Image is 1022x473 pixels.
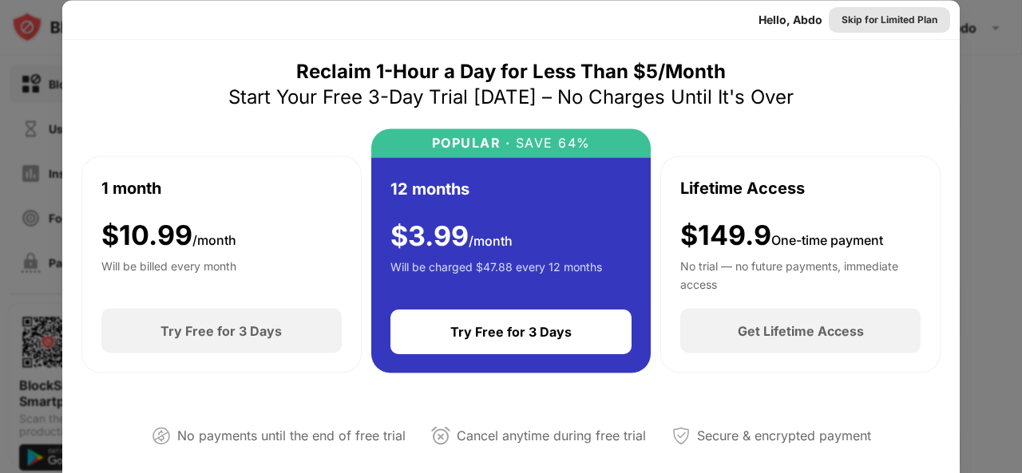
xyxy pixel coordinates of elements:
span: /month [469,232,513,248]
div: $ 10.99 [101,219,236,251]
div: Will be charged $47.88 every 12 months [390,258,602,290]
div: Secure & encrypted payment [697,424,871,447]
img: cancel-anytime [431,426,450,445]
div: $149.9 [680,219,883,251]
div: Skip for Limited Plan [842,11,937,27]
div: Cancel anytime during free trial [457,424,646,447]
div: No trial — no future payments, immediate access [680,258,921,290]
div: Reclaim 1-Hour a Day for Less Than $5/Month [296,58,726,84]
div: 1 month [101,175,161,199]
div: $ 3.99 [390,219,513,252]
span: /month [192,231,236,247]
div: Start Your Free 3-Day Trial [DATE] – No Charges Until It's Over [228,84,794,109]
span: One-time payment [771,231,883,247]
div: Get Lifetime Access [738,323,864,339]
img: secured-payment [671,426,691,445]
img: not-paying [152,426,171,445]
div: POPULAR · [432,135,511,150]
div: Lifetime Access [680,175,805,199]
div: SAVE 64% [510,135,591,150]
div: Will be billed every month [101,258,236,290]
div: Try Free for 3 Days [160,323,282,339]
div: Try Free for 3 Days [450,324,572,340]
div: 12 months [390,176,469,200]
div: Hello, Abdo [759,13,822,26]
div: No payments until the end of free trial [177,424,406,447]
